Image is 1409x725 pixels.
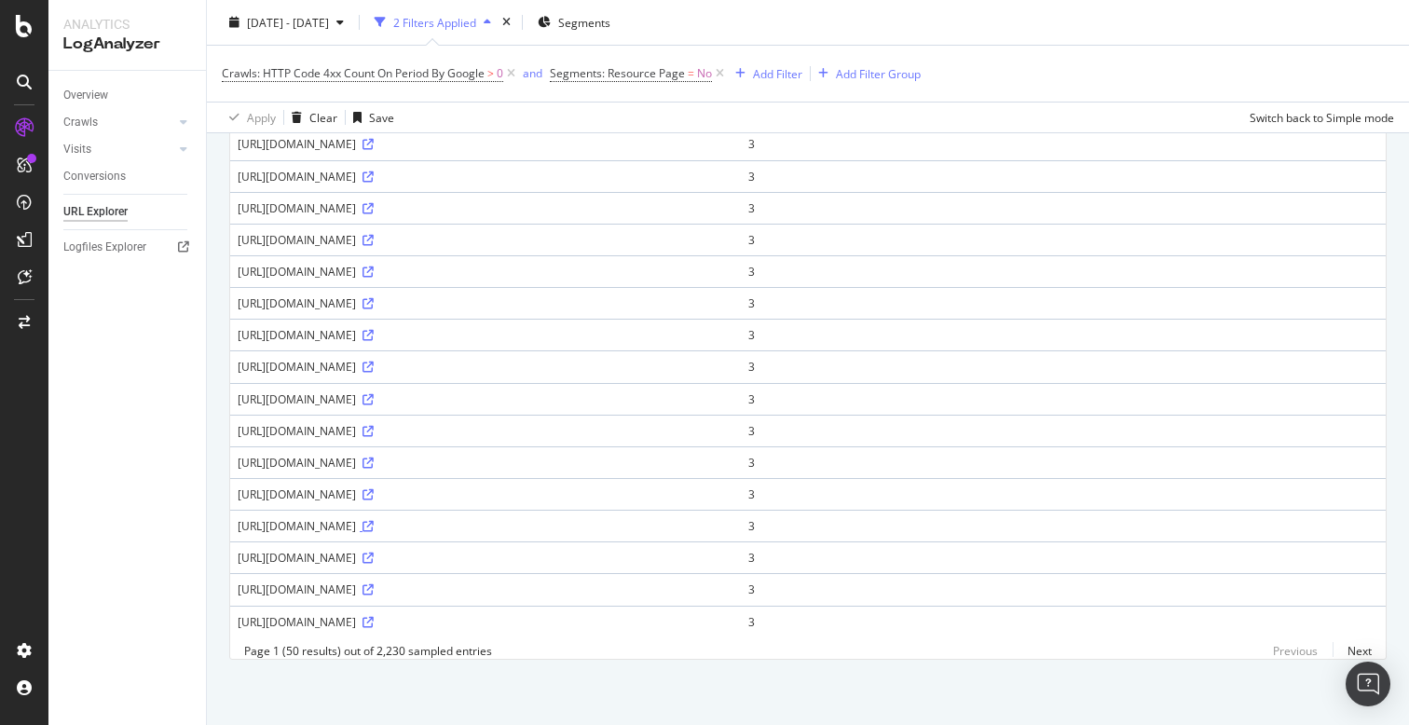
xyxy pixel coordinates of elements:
[238,486,733,502] div: [URL][DOMAIN_NAME]
[284,103,337,132] button: Clear
[550,65,685,81] span: Segments: Resource Page
[741,446,1386,478] td: 3
[741,224,1386,255] td: 3
[499,13,514,32] div: times
[1346,662,1390,706] div: Open Intercom Messenger
[741,160,1386,192] td: 3
[836,65,921,81] div: Add Filter Group
[741,383,1386,415] td: 3
[1333,637,1372,664] a: Next
[558,14,610,30] span: Segments
[1242,103,1394,132] button: Switch back to Simple mode
[1250,109,1394,125] div: Switch back to Simple mode
[523,64,542,82] button: and
[697,61,712,87] span: No
[63,202,193,222] a: URL Explorer
[238,423,733,439] div: [URL][DOMAIN_NAME]
[247,109,276,125] div: Apply
[247,14,329,30] span: [DATE] - [DATE]
[741,541,1386,573] td: 3
[222,103,276,132] button: Apply
[238,359,733,375] div: [URL][DOMAIN_NAME]
[238,136,733,152] div: [URL][DOMAIN_NAME]
[238,264,733,280] div: [URL][DOMAIN_NAME]
[63,238,193,257] a: Logfiles Explorer
[741,287,1386,319] td: 3
[238,327,733,343] div: [URL][DOMAIN_NAME]
[238,581,733,597] div: [URL][DOMAIN_NAME]
[741,128,1386,159] td: 3
[741,255,1386,287] td: 3
[238,518,733,534] div: [URL][DOMAIN_NAME]
[741,510,1386,541] td: 3
[63,15,191,34] div: Analytics
[497,61,503,87] span: 0
[63,140,174,159] a: Visits
[346,103,394,132] button: Save
[238,550,733,566] div: [URL][DOMAIN_NAME]
[753,65,802,81] div: Add Filter
[63,113,174,132] a: Crawls
[369,109,394,125] div: Save
[741,606,1386,637] td: 3
[530,7,618,37] button: Segments
[222,7,351,37] button: [DATE] - [DATE]
[741,319,1386,350] td: 3
[393,14,476,30] div: 2 Filters Applied
[63,167,193,186] a: Conversions
[63,167,126,186] div: Conversions
[728,62,802,85] button: Add Filter
[238,295,733,311] div: [URL][DOMAIN_NAME]
[63,238,146,257] div: Logfiles Explorer
[63,202,128,222] div: URL Explorer
[63,34,191,55] div: LogAnalyzer
[688,65,694,81] span: =
[63,113,98,132] div: Crawls
[309,109,337,125] div: Clear
[367,7,499,37] button: 2 Filters Applied
[487,65,494,81] span: >
[238,169,733,185] div: [URL][DOMAIN_NAME]
[523,65,542,81] div: and
[63,86,108,105] div: Overview
[741,350,1386,382] td: 3
[741,478,1386,510] td: 3
[238,200,733,216] div: [URL][DOMAIN_NAME]
[741,192,1386,224] td: 3
[811,62,921,85] button: Add Filter Group
[238,614,733,630] div: [URL][DOMAIN_NAME]
[238,232,733,248] div: [URL][DOMAIN_NAME]
[238,391,733,407] div: [URL][DOMAIN_NAME]
[741,415,1386,446] td: 3
[222,65,485,81] span: Crawls: HTTP Code 4xx Count On Period By Google
[63,86,193,105] a: Overview
[63,140,91,159] div: Visits
[244,643,492,659] div: Page 1 (50 results) out of 2,230 sampled entries
[741,573,1386,605] td: 3
[238,455,733,471] div: [URL][DOMAIN_NAME]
